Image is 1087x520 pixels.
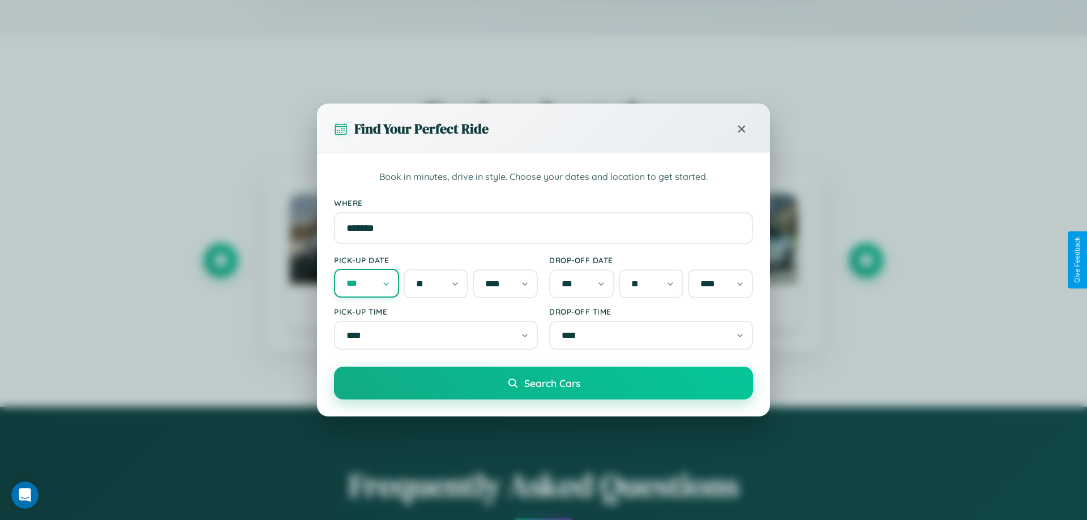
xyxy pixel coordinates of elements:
[354,119,489,138] h3: Find Your Perfect Ride
[549,255,753,265] label: Drop-off Date
[334,307,538,316] label: Pick-up Time
[334,255,538,265] label: Pick-up Date
[334,367,753,399] button: Search Cars
[549,307,753,316] label: Drop-off Time
[524,377,580,389] span: Search Cars
[334,170,753,184] p: Book in minutes, drive in style. Choose your dates and location to get started.
[334,198,753,208] label: Where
